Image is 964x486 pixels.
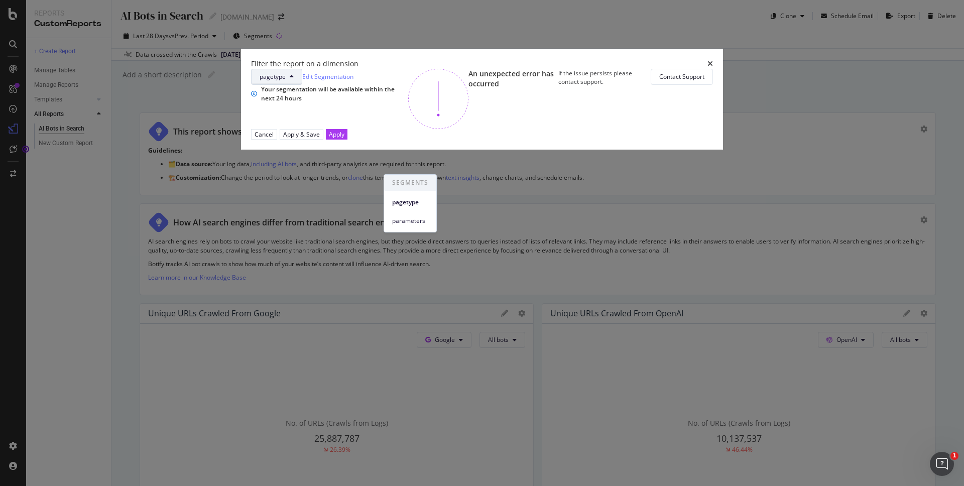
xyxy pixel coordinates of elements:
button: pagetype [251,69,302,85]
span: parameters [392,216,428,225]
span: 1 [950,452,958,460]
div: Apply [329,130,344,139]
div: modal [241,49,723,150]
div: Filter the report on a dimension [251,59,358,69]
div: An unexpected error has occurred [468,69,559,129]
div: Your segmentation will be available within the next 24 hours [261,85,408,103]
button: Apply & Save [280,129,323,140]
div: info banner [251,85,408,103]
span: pagetype [260,72,286,81]
span: pagetype [392,198,428,207]
span: SEGMENTS [384,175,436,191]
iframe: Intercom live chat [930,452,954,476]
div: times [707,59,713,69]
button: Contact Support [651,69,713,85]
button: Cancel [251,129,277,140]
div: Cancel [255,130,274,139]
div: Contact Support [659,72,704,81]
img: 370bne1z.png [408,69,468,129]
div: Apply & Save [283,130,320,139]
div: If the issue persists please contact support. [558,69,651,125]
a: Edit Segmentation [302,71,353,82]
button: Apply [326,129,347,140]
